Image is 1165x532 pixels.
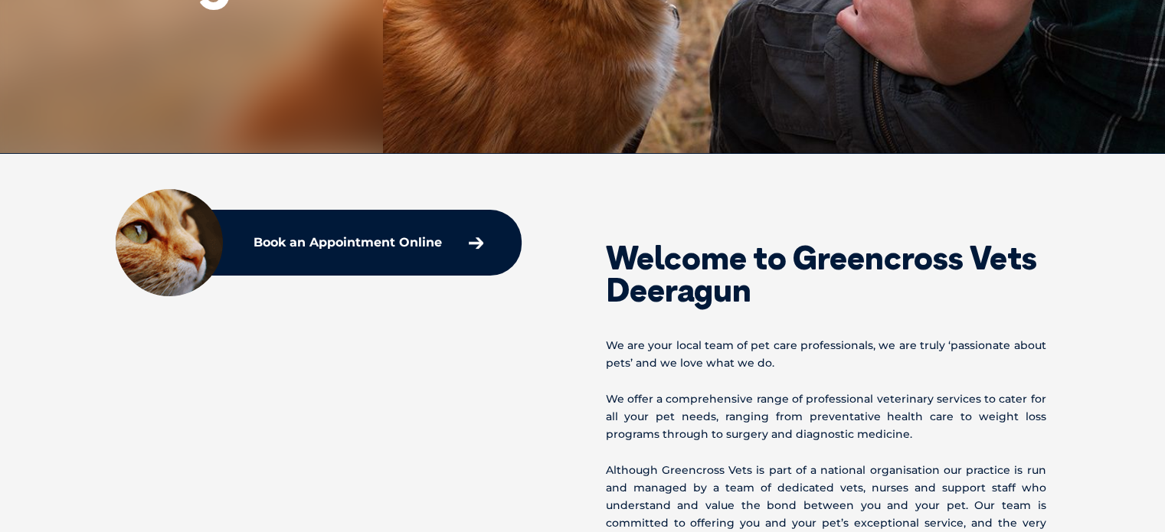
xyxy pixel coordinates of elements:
[254,237,442,249] p: Book an Appointment Online
[606,390,1046,444] p: We offer a comprehensive range of professional veterinary services to cater for all your pet need...
[606,242,1046,306] h2: Welcome to Greencross Vets Deeragun
[606,337,1046,372] p: We are your local team of pet care professionals, we are truly ‘passionate about pets’ and we lov...
[246,229,491,256] a: Book an Appointment Online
